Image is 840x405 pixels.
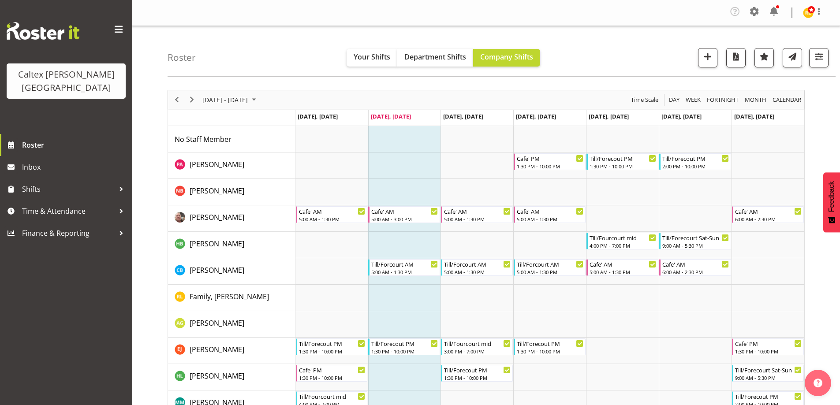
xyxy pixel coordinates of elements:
[662,260,729,268] div: Cafe' AM
[744,94,767,105] span: Month
[734,112,774,120] span: [DATE], [DATE]
[22,227,115,240] span: Finance & Reporting
[735,339,802,348] div: Cafe' PM
[202,94,249,105] span: [DATE] - [DATE]
[168,205,295,232] td: Braxton, Jeanette resource
[659,153,731,170] div: Atherton, Peter"s event - Till/Forecout PM Begin From Saturday, September 6, 2025 at 2:00:00 PM G...
[184,90,199,109] div: Next
[299,392,366,401] div: Till/Fourcourt mid
[706,94,739,105] span: Fortnight
[441,206,513,223] div: Braxton, Jeanette"s event - Cafe' AM Begin From Wednesday, September 3, 2025 at 5:00:00 AM GMT+12...
[589,112,629,120] span: [DATE], [DATE]
[190,239,244,249] span: [PERSON_NAME]
[371,112,411,120] span: [DATE], [DATE]
[590,233,656,242] div: Till/Fourcourt mid
[169,90,184,109] div: Previous
[444,348,511,355] div: 3:00 PM - 7:00 PM
[168,152,295,179] td: Atherton, Peter resource
[441,365,513,382] div: Lewis, Hayden"s event - Till/Forecout PM Begin From Wednesday, September 3, 2025 at 1:30:00 PM GM...
[814,379,822,387] img: help-xxl-2.png
[347,49,397,67] button: Your Shifts
[190,212,244,223] a: [PERSON_NAME]
[732,206,804,223] div: Braxton, Jeanette"s event - Cafe' AM Begin From Sunday, September 7, 2025 at 6:00:00 AM GMT+12:00...
[444,268,511,275] div: 5:00 AM - 1:30 PM
[190,344,244,355] a: [PERSON_NAME]
[630,94,659,105] span: Time Scale
[441,259,513,276] div: Bullock, Christopher"s event - Till/Forcourt AM Begin From Wednesday, September 3, 2025 at 5:00:0...
[190,371,244,381] span: [PERSON_NAME]
[706,94,740,105] button: Fortnight
[298,112,338,120] span: [DATE], [DATE]
[368,259,440,276] div: Bullock, Christopher"s event - Till/Forcourt AM Begin From Tuesday, September 2, 2025 at 5:00:00 ...
[685,94,702,105] span: Week
[168,285,295,311] td: Family, Lewis resource
[668,94,680,105] span: Day
[371,216,438,223] div: 5:00 AM - 3:00 PM
[823,172,840,232] button: Feedback - Show survey
[190,292,269,301] span: Family, [PERSON_NAME]
[514,153,586,170] div: Atherton, Peter"s event - Cafe' PM Begin From Thursday, September 4, 2025 at 1:30:00 PM GMT+12:00...
[296,206,368,223] div: Braxton, Jeanette"s event - Cafe' AM Begin From Monday, September 1, 2025 at 5:00:00 AM GMT+12:00...
[735,207,802,216] div: Cafe' AM
[743,94,768,105] button: Timeline Month
[190,265,244,275] span: [PERSON_NAME]
[590,154,656,163] div: Till/Forecout PM
[201,94,260,105] button: September 01 - 07, 2025
[586,233,658,249] div: Broome, Heath"s event - Till/Fourcourt mid Begin From Friday, September 5, 2025 at 4:00:00 PM GMT...
[22,138,128,152] span: Roster
[22,182,115,196] span: Shifts
[517,163,583,170] div: 1:30 PM - 10:00 PM
[698,48,717,67] button: Add a new shift
[659,259,731,276] div: Bullock, Christopher"s event - Cafe' AM Begin From Saturday, September 6, 2025 at 6:00:00 AM GMT+...
[480,52,533,62] span: Company Shifts
[735,216,802,223] div: 6:00 AM - 2:30 PM
[771,94,803,105] button: Month
[15,68,117,94] div: Caltex [PERSON_NAME][GEOGRAPHIC_DATA]
[473,49,540,67] button: Company Shifts
[514,338,586,355] div: Johns, Erin"s event - Till/Forecout PM Begin From Thursday, September 4, 2025 at 1:30:00 PM GMT+1...
[190,318,244,328] span: [PERSON_NAME]
[668,94,681,105] button: Timeline Day
[168,311,295,338] td: Grant, Adam resource
[168,52,196,63] h4: Roster
[404,52,466,62] span: Department Shifts
[190,159,244,170] a: [PERSON_NAME]
[368,338,440,355] div: Johns, Erin"s event - Till/Forecout PM Begin From Tuesday, September 2, 2025 at 1:30:00 PM GMT+12...
[371,339,438,348] div: Till/Forecout PM
[732,338,804,355] div: Johns, Erin"s event - Cafe' PM Begin From Sunday, September 7, 2025 at 1:30:00 PM GMT+12:00 Ends ...
[444,216,511,223] div: 5:00 AM - 1:30 PM
[662,163,729,170] div: 2:00 PM - 10:00 PM
[514,259,586,276] div: Bullock, Christopher"s event - Till/Forcourt AM Begin From Thursday, September 4, 2025 at 5:00:00...
[590,260,656,268] div: Cafe' AM
[586,153,658,170] div: Atherton, Peter"s event - Till/Forecout PM Begin From Friday, September 5, 2025 at 1:30:00 PM GMT...
[190,265,244,275] a: [PERSON_NAME]
[444,207,511,216] div: Cafe' AM
[517,216,583,223] div: 5:00 AM - 1:30 PM
[175,134,231,144] span: No Staff Member
[444,365,511,374] div: Till/Forecout PM
[517,339,583,348] div: Till/Forecout PM
[517,268,583,275] div: 5:00 AM - 1:30 PM
[517,207,583,216] div: Cafe' AM
[726,48,746,67] button: Download a PDF of the roster according to the set date range.
[168,126,295,152] td: No Staff Member resource
[590,163,656,170] div: 1:30 PM - 10:00 PM
[299,207,366,216] div: Cafe' AM
[517,260,583,268] div: Till/Forcourt AM
[168,179,295,205] td: Berkely, Noah resource
[517,348,583,355] div: 1:30 PM - 10:00 PM
[590,268,656,275] div: 5:00 AM - 1:30 PM
[516,112,556,120] span: [DATE], [DATE]
[444,374,511,381] div: 1:30 PM - 10:00 PM
[7,22,79,40] img: Rosterit website logo
[190,371,244,381] a: [PERSON_NAME]
[190,186,244,196] span: [PERSON_NAME]
[735,365,802,374] div: Till/Forecourt Sat-Sun
[299,365,366,374] div: Cafe' PM
[171,94,183,105] button: Previous
[168,338,295,364] td: Johns, Erin resource
[186,94,198,105] button: Next
[168,258,295,285] td: Bullock, Christopher resource
[371,260,438,268] div: Till/Forcourt AM
[168,364,295,390] td: Lewis, Hayden resource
